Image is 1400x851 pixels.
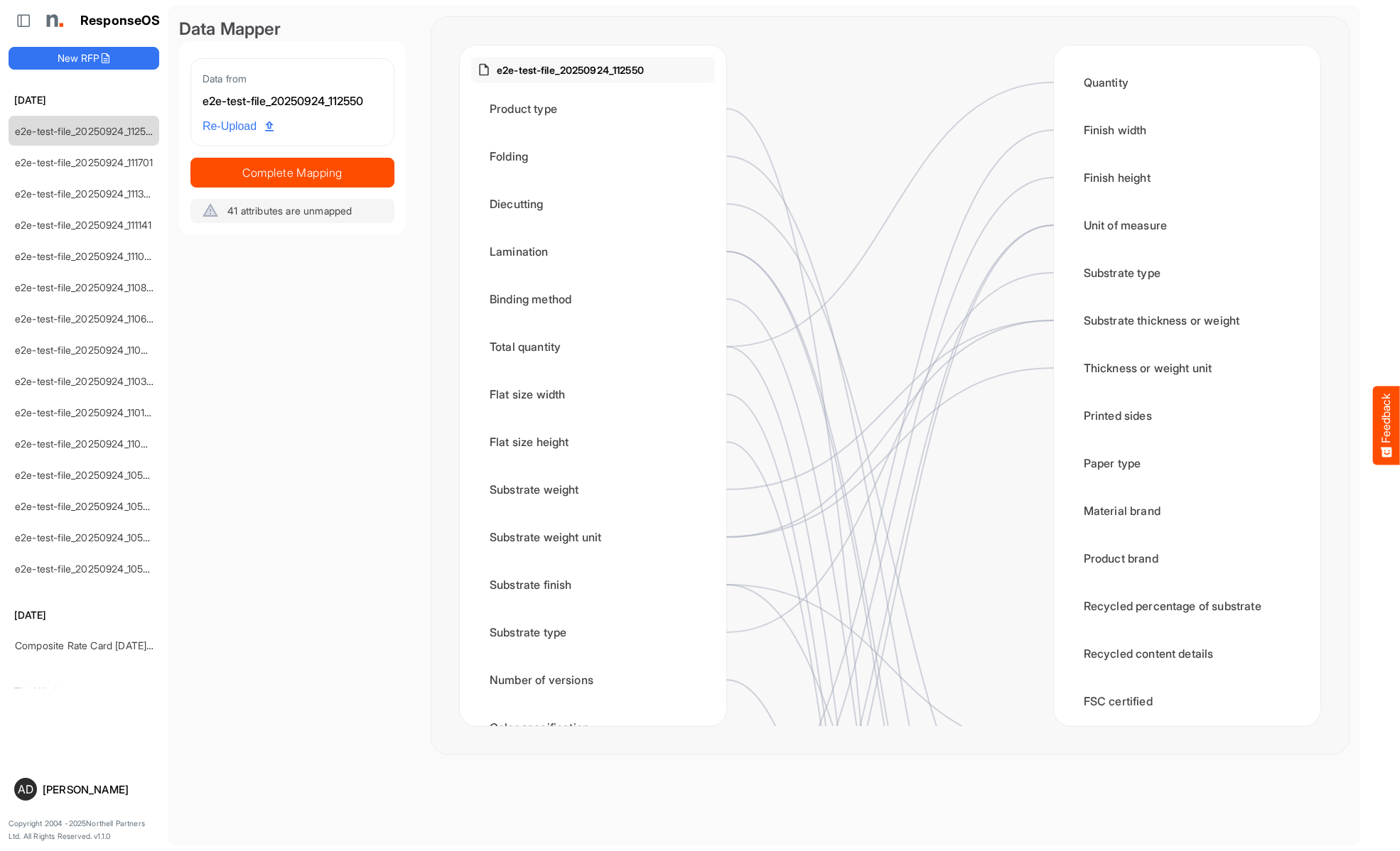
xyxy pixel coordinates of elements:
button: New RFP [9,47,159,70]
a: e2e-test-file_20250924_110422 [15,344,159,356]
a: e2e-test-file_20250924_110146 [15,406,157,418]
a: Composite Rate Card [DATE]_smaller [15,639,183,651]
div: [PERSON_NAME] [43,784,154,795]
div: Substrate thickness or weight [1065,298,1309,342]
div: Flat size height [471,420,715,464]
div: Paper type [1065,441,1309,485]
div: Substrate type [471,610,715,654]
div: Product brand [1065,536,1309,580]
div: Unit of measure [1065,203,1309,247]
div: Number of versions [471,658,715,702]
div: Finish height [1065,156,1309,200]
div: Substrate weight unit [471,515,715,559]
div: Recycled percentage of substrate [1065,584,1309,628]
div: Folding [471,134,715,178]
span: AD [18,784,33,795]
a: e2e-test-file_20250924_111701 [15,156,154,168]
span: 41 attributes are unmapped [227,205,352,217]
div: Color specification [471,705,715,749]
h6: [DATE] [9,92,159,108]
div: Printed sides [1065,394,1309,438]
a: Re-Upload [197,113,279,140]
div: e2e-test-file_20250924_112550 [203,92,382,111]
div: FSC certified [1065,679,1309,723]
div: Product type [471,87,715,131]
a: e2e-test-file_20250924_110035 [15,438,159,450]
div: Substrate weight [471,467,715,511]
div: Material brand [1065,489,1309,533]
a: e2e-test-file_20250924_105914 [15,469,159,481]
div: Data from [203,70,382,87]
a: e2e-test-file_20250924_111141 [15,219,152,231]
div: Lamination [471,229,715,273]
div: Thickness or weight unit [1065,346,1309,390]
p: Copyright 2004 - 2025 Northell Partners Ltd. All Rights Reserved. v 1.1.0 [9,818,159,842]
div: Data Mapper [179,17,406,41]
a: e2e-test-file_20250924_110305 [15,375,159,387]
div: Diecutting [471,182,715,226]
h6: [DATE] [9,607,159,623]
h6: This Week [9,684,159,700]
div: Flat size width [471,372,715,416]
div: Recycled content details [1065,632,1309,676]
div: Total quantity [471,325,715,369]
div: Substrate type [1065,251,1309,295]
div: Binding method [471,277,715,321]
a: e2e-test-file_20250924_110646 [15,313,159,325]
a: e2e-test-file_20250924_112550 [15,125,158,137]
div: Substrate finish [471,563,715,607]
button: Feedback [1373,386,1400,465]
button: Complete Mapping [190,158,394,188]
a: e2e-test-file_20250924_110803 [15,281,159,293]
a: e2e-test-file_20250924_111359 [15,188,156,200]
div: Quantity [1065,60,1309,104]
img: Northell [39,6,68,35]
p: e2e-test-file_20250924_112550 [497,63,644,77]
h1: ResponseOS [80,13,161,28]
a: e2e-test-file_20250924_105226 [15,563,161,575]
a: e2e-test-file_20250924_105529 [15,500,161,512]
a: e2e-test-file_20250924_105318 [15,531,158,543]
div: Finish width [1065,108,1309,152]
a: e2e-test-file_20250924_111033 [15,250,156,262]
span: Re-Upload [203,117,274,136]
span: Complete Mapping [191,163,394,183]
